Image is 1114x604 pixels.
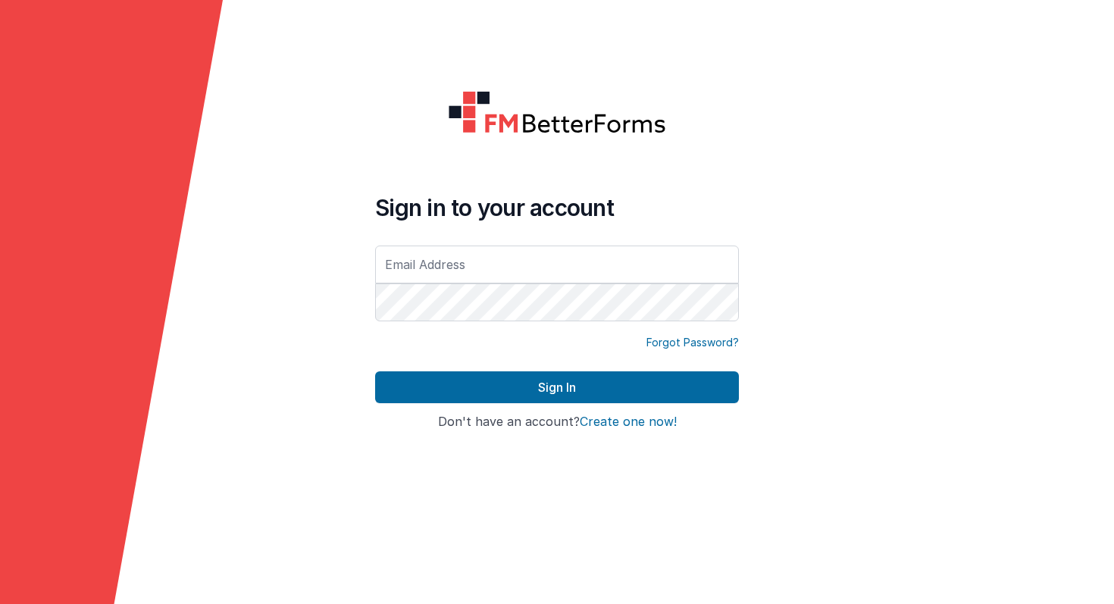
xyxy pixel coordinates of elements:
h4: Don't have an account? [375,415,739,429]
a: Forgot Password? [646,335,739,350]
button: Create one now! [580,415,677,429]
input: Email Address [375,246,739,283]
h4: Sign in to your account [375,194,739,221]
button: Sign In [375,371,739,403]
